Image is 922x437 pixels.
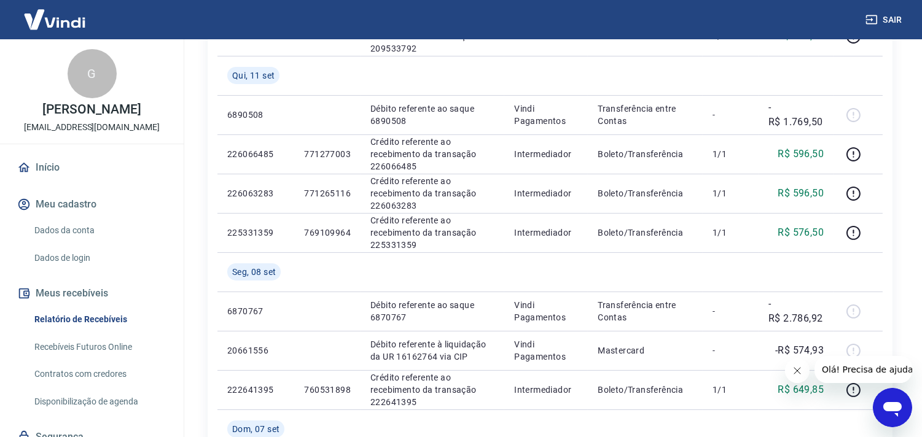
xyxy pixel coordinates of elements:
p: [PERSON_NAME] [42,103,141,116]
p: 771265116 [304,187,351,199]
button: Sair [863,9,907,31]
p: R$ 596,50 [778,147,824,161]
p: [EMAIL_ADDRESS][DOMAIN_NAME] [24,121,160,134]
p: 769109964 [304,226,351,239]
a: Dados de login [29,246,169,271]
iframe: Botão para abrir a janela de mensagens [873,388,912,427]
p: Crédito referente ao recebimento da transação 226066485 [370,136,494,172]
p: 222641395 [227,384,284,396]
p: Intermediador [514,148,578,160]
p: 771277003 [304,148,351,160]
p: 6890508 [227,109,284,121]
button: Meus recebíveis [15,280,169,307]
iframe: Mensagem da empresa [815,356,912,383]
p: Transferência entre Contas [598,102,693,127]
p: 1/1 [713,148,749,160]
p: -R$ 1.769,50 [768,100,824,130]
p: 20661556 [227,344,284,357]
p: Intermediador [514,226,578,239]
p: Mastercard [598,344,693,357]
a: Dados da conta [29,218,169,243]
p: -R$ 2.786,92 [768,296,824,326]
p: - [713,344,749,357]
p: Crédito referente ao recebimento da transação 226063283 [370,175,494,212]
p: Intermediador [514,384,578,396]
p: Vindi Pagamentos [514,338,578,363]
p: -R$ 574,93 [775,343,824,358]
p: Débito referente ao saque 6890508 [370,102,494,127]
p: R$ 576,50 [778,225,824,240]
p: Débito referente à liquidação da UR 16162764 via CIP [370,338,494,363]
p: - [713,109,749,121]
p: 225331359 [227,226,284,239]
a: Recebíveis Futuros Online [29,335,169,360]
p: 226063283 [227,187,284,199]
p: R$ 649,85 [778,382,824,397]
p: 226066485 [227,148,284,160]
p: Intermediador [514,187,578,199]
a: Disponibilização de agenda [29,389,169,414]
span: Olá! Precisa de ajuda? [7,9,103,18]
p: 1/1 [713,226,749,239]
p: - [713,305,749,317]
button: Meu cadastro [15,191,169,218]
p: R$ 596,50 [778,186,824,201]
iframe: Fechar mensagem [785,358,810,383]
img: Vindi [15,1,95,38]
p: Vindi Pagamentos [514,102,578,127]
div: G [68,49,117,98]
span: Seg, 08 set [232,266,276,278]
p: 1/1 [713,384,749,396]
a: Relatório de Recebíveis [29,307,169,332]
p: 6870767 [227,305,284,317]
p: Boleto/Transferência [598,148,693,160]
p: Vindi Pagamentos [514,299,578,323]
p: Crédito referente ao recebimento da transação 222641395 [370,371,494,408]
span: Qui, 11 set [232,69,275,82]
p: Boleto/Transferência [598,187,693,199]
p: Débito referente ao saque 6870767 [370,299,494,323]
p: Crédito referente ao recebimento da transação 225331359 [370,214,494,251]
p: Boleto/Transferência [598,384,693,396]
p: 760531898 [304,384,351,396]
p: Transferência entre Contas [598,299,693,323]
p: Boleto/Transferência [598,226,693,239]
p: 1/1 [713,187,749,199]
span: Dom, 07 set [232,423,279,435]
a: Contratos com credores [29,362,169,387]
a: Início [15,154,169,181]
